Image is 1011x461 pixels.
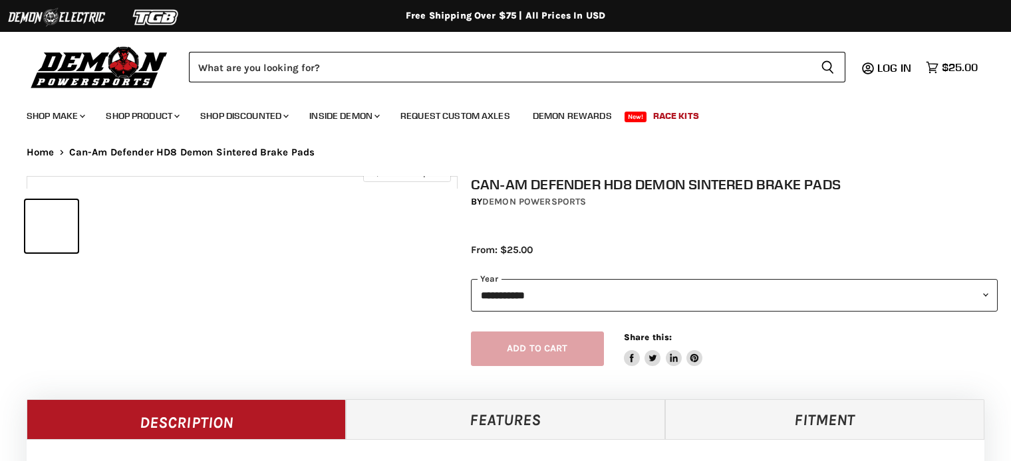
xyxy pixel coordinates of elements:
a: Fitment [665,399,984,439]
select: year [471,279,998,312]
span: Click to expand [370,167,444,177]
div: by [471,195,998,209]
a: Demon Rewards [523,102,622,130]
button: Can-Am Defender HD8 Demon Sintered Brake Pads thumbnail [138,200,191,252]
form: Product [189,52,845,82]
a: Inside Demon [299,102,388,130]
button: Can-Am Defender HD8 Demon Sintered Brake Pads thumbnail [195,200,247,252]
span: From: $25.00 [471,244,533,256]
a: Shop Make [17,102,93,130]
img: Demon Powersports [27,43,172,90]
a: Home [27,147,55,158]
button: Can-Am Defender HD8 Demon Sintered Brake Pads thumbnail [25,200,78,252]
button: Can-Am Defender HD8 Demon Sintered Brake Pads thumbnail [82,200,134,252]
span: Log in [877,61,911,74]
a: Demon Powersports [482,196,586,207]
button: Search [810,52,845,82]
span: Can-Am Defender HD8 Demon Sintered Brake Pads [69,147,315,158]
a: Shop Discounted [190,102,297,130]
input: Search [189,52,810,82]
ul: Main menu [17,97,974,130]
a: Shop Product [96,102,188,130]
a: Race Kits [643,102,709,130]
a: Features [346,399,665,439]
a: $25.00 [919,58,984,77]
span: $25.00 [942,61,978,74]
aside: Share this: [624,331,703,367]
a: Description [27,399,346,439]
span: Share this: [624,332,672,342]
img: TGB Logo 2 [106,5,206,30]
img: Demon Electric Logo 2 [7,5,106,30]
span: New! [625,112,647,122]
h1: Can-Am Defender HD8 Demon Sintered Brake Pads [471,176,998,193]
a: Log in [871,62,919,74]
a: Request Custom Axles [390,102,520,130]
